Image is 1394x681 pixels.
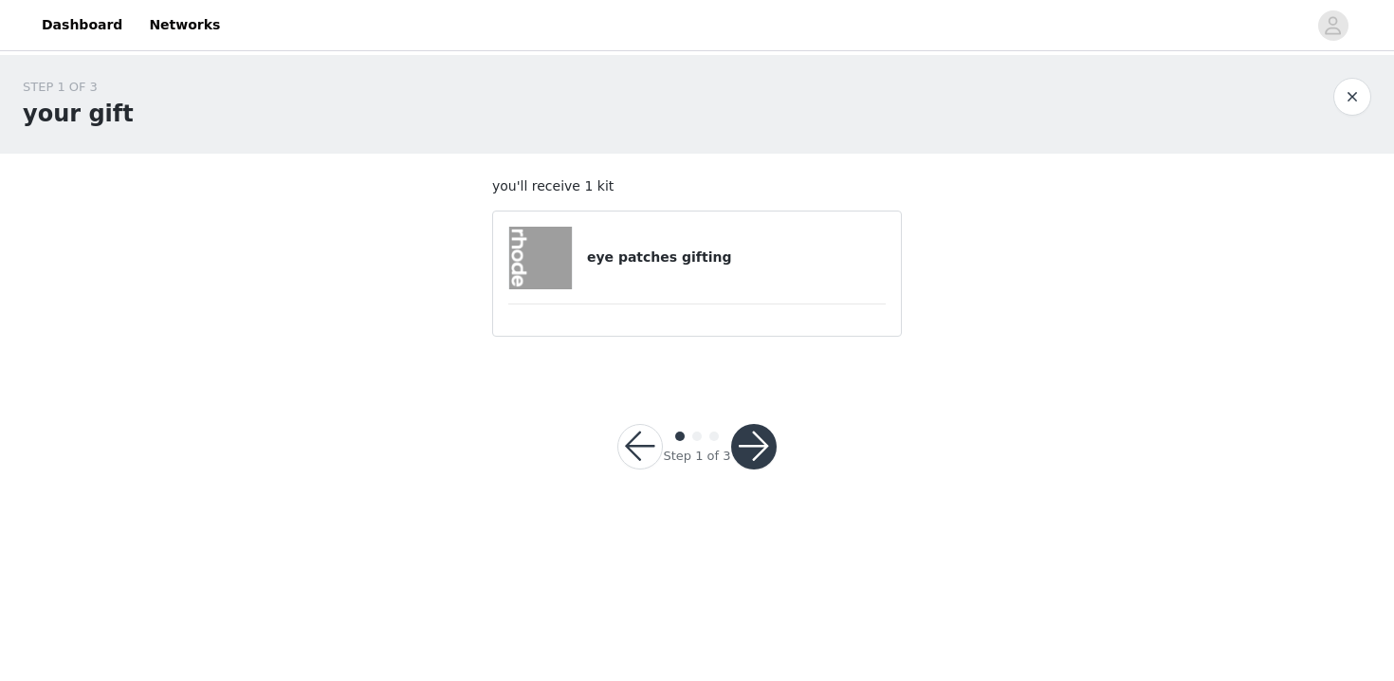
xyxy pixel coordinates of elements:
[23,97,134,131] h1: your gift
[23,78,134,97] div: STEP 1 OF 3
[663,447,730,466] div: Step 1 of 3
[492,176,902,196] p: you'll receive 1 kit
[30,4,134,46] a: Dashboard
[587,248,886,267] h4: eye patches gifting
[1324,10,1342,41] div: avatar
[509,227,572,289] img: eye patches gifting
[138,4,231,46] a: Networks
